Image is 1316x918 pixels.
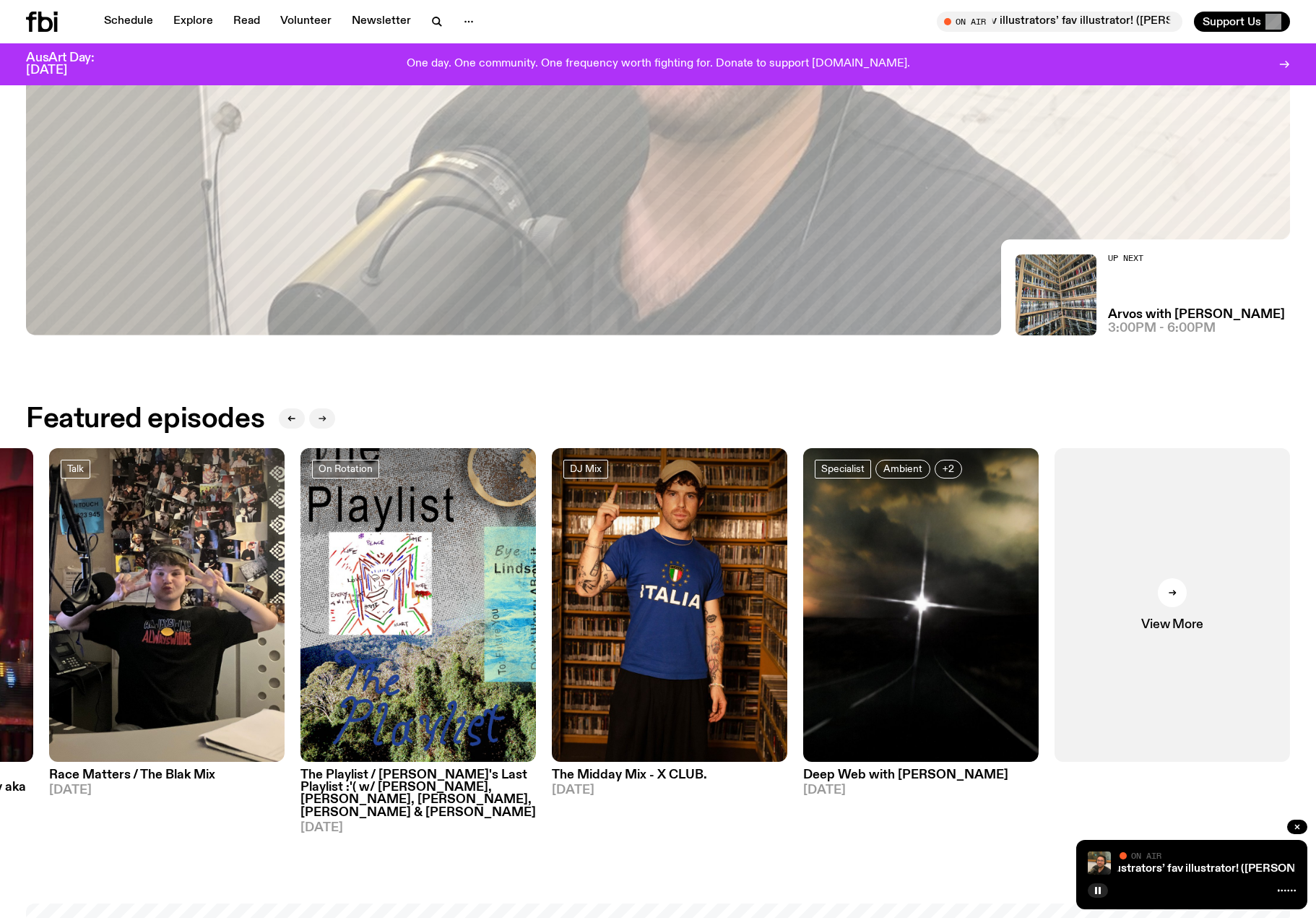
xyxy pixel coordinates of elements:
[552,762,787,797] a: The Midday Mix - X CLUB.[DATE]
[26,406,264,432] h2: Featured episodes
[563,460,608,479] a: DJ Mix
[300,769,536,818] h3: The Playlist / [PERSON_NAME]'s Last Playlist :'( w/ [PERSON_NAME], [PERSON_NAME], [PERSON_NAME], ...
[552,784,787,797] span: [DATE]
[67,463,84,474] span: Talk
[319,463,373,474] span: On Rotation
[570,463,602,474] span: DJ Mix
[49,784,285,797] span: [DATE]
[165,12,222,32] a: Explore
[225,12,269,32] a: Read
[407,58,910,71] p: One day. One community. One frequency worth fighting for. Donate to support [DOMAIN_NAME].
[1141,619,1203,631] span: View More
[300,762,536,833] a: The Playlist / [PERSON_NAME]'s Last Playlist :'( w/ [PERSON_NAME], [PERSON_NAME], [PERSON_NAME], ...
[1203,15,1261,28] span: Support Us
[61,460,90,479] a: Talk
[49,762,285,797] a: Race Matters / The Blak Mix[DATE]
[943,463,954,474] span: +2
[1131,851,1161,860] span: On Air
[312,460,379,479] a: On Rotation
[1016,254,1096,335] img: A corner shot of the fbi music library
[821,463,865,474] span: Specialist
[300,822,536,834] span: [DATE]
[803,769,1039,781] h3: Deep Web with [PERSON_NAME]
[1108,254,1285,262] h2: Up Next
[1055,448,1290,763] a: View More
[95,12,162,32] a: Schedule
[937,12,1182,32] button: On AirYour fav illustrators’ fav illustrator! ([PERSON_NAME])
[803,784,1039,797] span: [DATE]
[552,769,787,781] h3: The Midday Mix - X CLUB.
[343,12,420,32] a: Newsletter
[26,52,118,77] h3: AusArt Day: [DATE]
[875,460,930,479] a: Ambient
[1108,309,1285,321] a: Arvos with [PERSON_NAME]
[1194,12,1290,32] button: Support Us
[272,12,340,32] a: Volunteer
[1108,322,1216,335] span: 3:00pm - 6:00pm
[803,762,1039,797] a: Deep Web with [PERSON_NAME][DATE]
[883,463,922,474] span: Ambient
[935,460,962,479] button: +2
[49,769,285,781] h3: Race Matters / The Blak Mix
[815,460,871,479] a: Specialist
